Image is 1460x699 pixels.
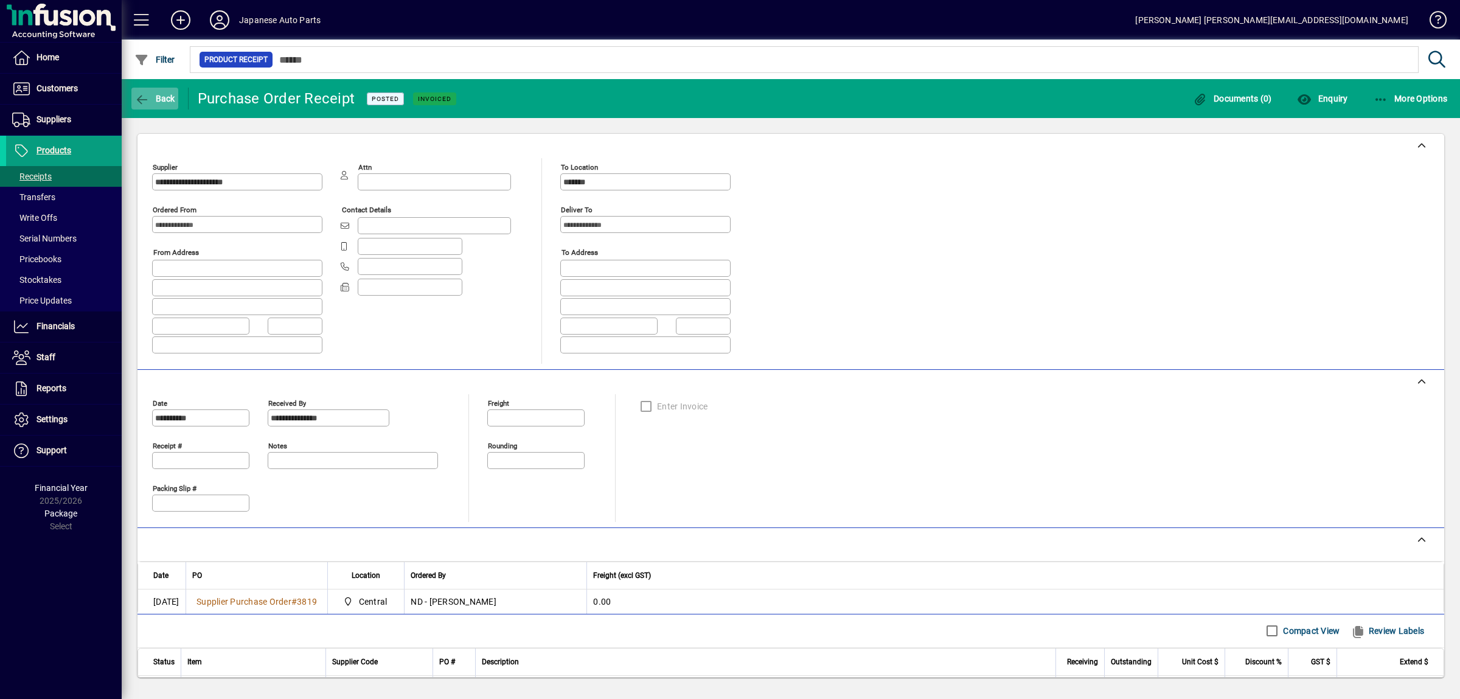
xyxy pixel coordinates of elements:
span: Discount % [1245,655,1282,669]
mat-label: Ordered from [153,206,196,214]
span: Suppliers [36,114,71,124]
span: Write Offs [12,213,57,223]
div: Japanese Auto Parts [239,10,321,30]
span: Extend $ [1400,655,1428,669]
span: Item [187,655,202,669]
span: Unit Cost $ [1182,655,1218,669]
a: Stocktakes [6,270,122,290]
a: Customers [6,74,122,104]
td: 0.00 [586,589,1444,614]
a: Home [6,43,122,73]
a: Settings [6,405,122,435]
span: PO [192,569,202,582]
mat-label: Received by [268,398,306,407]
button: Back [131,88,178,110]
button: Add [161,9,200,31]
span: Financials [36,321,75,331]
button: Review Labels [1346,620,1429,642]
a: Financials [6,311,122,342]
button: Documents (0) [1190,88,1275,110]
mat-label: To location [561,163,598,172]
mat-label: Supplier [153,163,178,172]
span: Supplier Code [332,655,378,669]
span: Staff [36,352,55,362]
span: Back [134,94,175,103]
span: Review Labels [1350,621,1424,641]
mat-label: Date [153,398,167,407]
span: Financial Year [35,483,88,493]
span: Settings [36,414,68,424]
span: Receiving [1067,655,1098,669]
span: Serial Numbers [12,234,77,243]
a: Knowledge Base [1420,2,1445,42]
span: Customers [36,83,78,93]
div: Ordered By [411,569,580,582]
a: Supplier Purchase Order#3819 [192,595,321,608]
div: Purchase Order Receipt [198,89,355,108]
span: Product Receipt [204,54,268,66]
mat-label: Freight [488,398,509,407]
td: [DATE] [138,589,186,614]
a: Reports [6,374,122,404]
span: Support [36,445,67,455]
a: Write Offs [6,207,122,228]
span: Package [44,509,77,518]
a: Staff [6,343,122,373]
span: Posted [372,95,399,103]
span: Filter [134,55,175,64]
span: Location [352,569,380,582]
mat-label: Receipt # [153,441,182,450]
td: ND - [PERSON_NAME] [404,589,586,614]
app-page-header-button: Back [122,88,189,110]
span: # [291,597,297,607]
a: Suppliers [6,105,122,135]
button: Enquiry [1294,88,1350,110]
span: Pricebooks [12,254,61,264]
mat-label: Rounding [488,441,517,450]
span: Documents (0) [1193,94,1272,103]
span: PO # [439,655,455,669]
a: Support [6,436,122,466]
span: Central [359,596,388,608]
span: Reports [36,383,66,393]
span: More Options [1374,94,1448,103]
mat-label: Deliver To [561,206,593,214]
span: Products [36,145,71,155]
span: Ordered By [411,569,446,582]
span: Outstanding [1111,655,1152,669]
span: 3819 [297,597,317,607]
div: Date [153,569,179,582]
span: Invoiced [418,95,451,103]
span: Enquiry [1297,94,1347,103]
a: Pricebooks [6,249,122,270]
span: Price Updates [12,296,72,305]
mat-label: Notes [268,441,287,450]
div: Freight (excl GST) [593,569,1428,582]
span: Stocktakes [12,275,61,285]
label: Compact View [1281,625,1340,637]
a: Transfers [6,187,122,207]
a: Price Updates [6,290,122,311]
mat-label: Attn [358,163,372,172]
div: PO [192,569,321,582]
span: Transfers [12,192,55,202]
span: Home [36,52,59,62]
span: Status [153,655,175,669]
a: Receipts [6,166,122,187]
span: Freight (excl GST) [593,569,651,582]
span: Central [340,594,392,609]
button: More Options [1371,88,1451,110]
span: Supplier Purchase Order [196,597,291,607]
span: Description [482,655,519,669]
span: Date [153,569,169,582]
span: Receipts [12,172,52,181]
div: [PERSON_NAME] [PERSON_NAME][EMAIL_ADDRESS][DOMAIN_NAME] [1135,10,1408,30]
mat-label: Packing Slip # [153,484,196,492]
button: Profile [200,9,239,31]
a: Serial Numbers [6,228,122,249]
span: GST $ [1311,655,1330,669]
button: Filter [131,49,178,71]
